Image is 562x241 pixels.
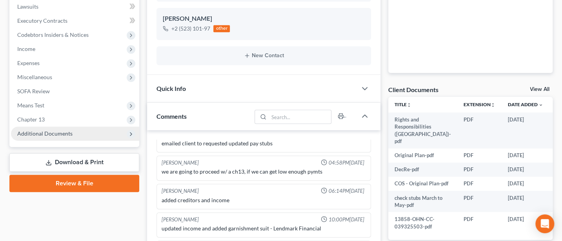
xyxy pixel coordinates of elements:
a: Extensionunfold_more [464,101,495,107]
div: added creditors and income [162,196,366,204]
td: PDF [457,177,502,191]
td: PDF [457,163,502,177]
span: 06:14PM[DATE] [329,187,364,195]
a: Download & Print [9,153,139,172]
i: unfold_more [491,103,495,107]
td: check stubs March to May-pdf [388,191,457,212]
span: Codebtors Insiders & Notices [17,31,89,38]
div: emailed client to requested updated pay stubs [162,140,366,147]
a: View All [530,87,549,92]
a: Executory Contracts [11,14,139,28]
td: [DATE] [502,112,549,149]
span: Additional Documents [17,130,73,137]
span: Chapter 13 [17,116,45,123]
span: Lawsuits [17,3,38,10]
div: [PERSON_NAME] [162,187,199,195]
a: Review & File [9,175,139,192]
td: PDF [457,212,502,234]
td: [DATE] [502,212,549,234]
div: Client Documents [388,85,438,94]
div: [PERSON_NAME] [162,159,199,167]
a: Date Added expand_more [508,101,543,107]
td: [DATE] [502,191,549,212]
button: New Contact [163,53,365,59]
div: +2 (523) 101-97 [171,25,210,33]
span: Executory Contracts [17,17,67,24]
td: 13858-OHN-CC-039325503-pdf [388,212,457,234]
span: 10:00PM[DATE] [329,216,364,223]
span: Comments [156,112,187,120]
a: SOFA Review [11,84,139,98]
div: we are going to proceed w/ a ch13, if we can get low enough pymts [162,168,366,176]
i: expand_more [538,103,543,107]
div: [PERSON_NAME] [163,14,365,24]
span: Means Test [17,102,44,109]
span: Expenses [17,60,40,66]
div: [PERSON_NAME] [162,216,199,223]
td: Rights and Responsibilities ([GEOGRAPHIC_DATA])-pdf [388,112,457,149]
div: Open Intercom Messenger [535,214,554,233]
div: updated income and added garnishment suit - Lendmark Financial [162,225,366,232]
td: PDF [457,112,502,149]
td: Original Plan-pdf [388,149,457,163]
td: [DATE] [502,163,549,177]
td: PDF [457,149,502,163]
span: Income [17,45,35,52]
input: Search... [269,110,331,123]
td: PDF [457,191,502,212]
span: 04:58PM[DATE] [329,159,364,167]
span: Miscellaneous [17,74,52,80]
td: [DATE] [502,177,549,191]
div: other [213,25,230,32]
i: unfold_more [407,103,411,107]
td: COS - Original Plan-pdf [388,177,457,191]
td: [DATE] [502,149,549,163]
span: Quick Info [156,85,186,92]
td: DecRe-pdf [388,163,457,177]
a: Titleunfold_more [395,101,411,107]
span: SOFA Review [17,88,50,94]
